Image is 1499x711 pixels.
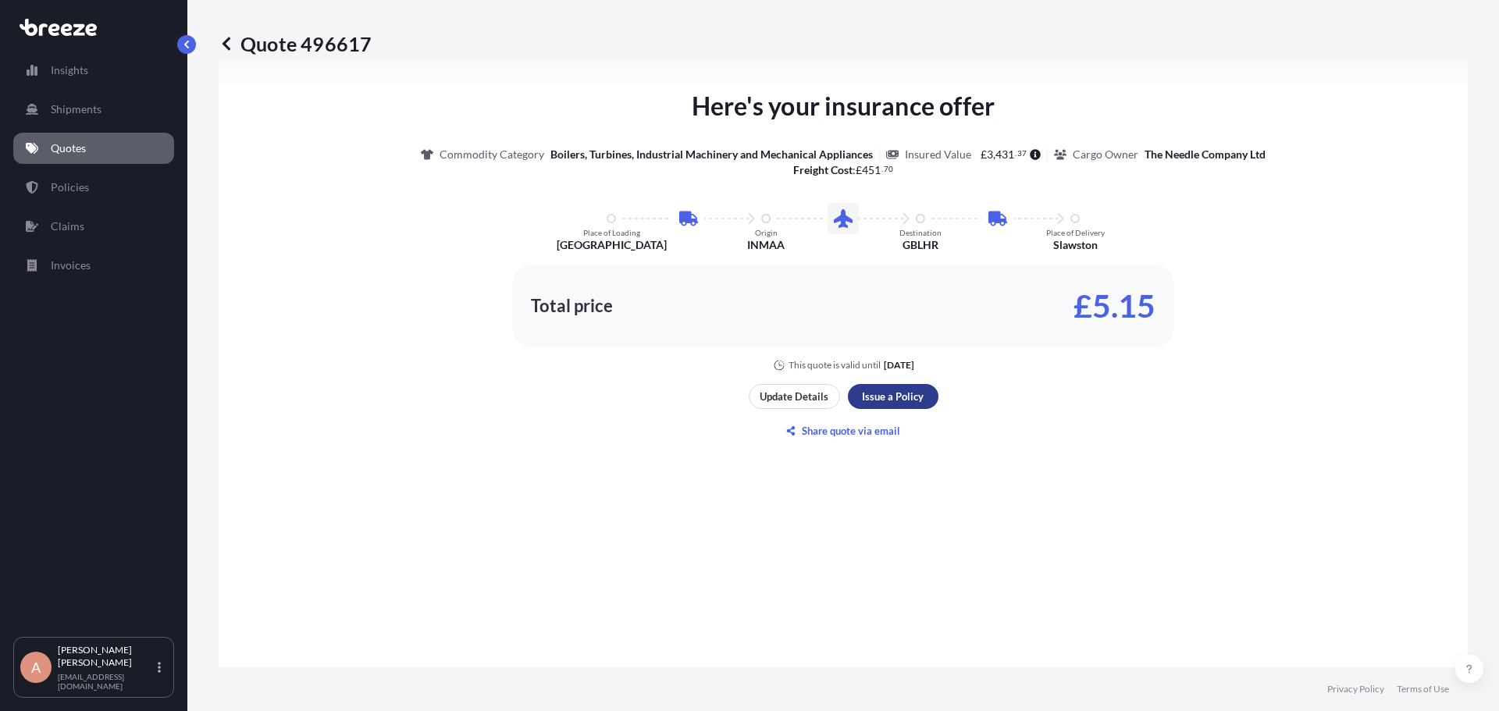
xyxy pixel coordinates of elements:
[531,298,613,314] p: Total price
[881,166,883,172] span: .
[862,165,881,176] span: 451
[51,258,91,273] p: Invoices
[692,87,995,125] p: Here's your insurance offer
[802,423,900,439] p: Share quote via email
[1046,228,1105,237] p: Place of Delivery
[1015,151,1017,156] span: .
[749,384,840,409] button: Update Details
[58,644,155,669] p: [PERSON_NAME] [PERSON_NAME]
[440,147,544,162] p: Commodity Category
[789,359,881,371] p: This quote is valid until
[995,149,1014,160] span: 431
[31,659,41,675] span: A
[550,147,873,162] p: Boilers, Turbines, Industrial Machinery and Mechanical Appliances
[51,219,84,234] p: Claims
[856,165,862,176] span: £
[51,101,101,117] p: Shipments
[557,237,667,253] p: [GEOGRAPHIC_DATA]
[884,166,893,172] span: 70
[51,62,88,78] p: Insights
[981,149,987,160] span: £
[793,162,893,178] p: :
[58,672,155,691] p: [EMAIL_ADDRESS][DOMAIN_NAME]
[13,172,174,203] a: Policies
[1073,147,1138,162] p: Cargo Owner
[583,228,640,237] p: Place of Loading
[51,140,86,156] p: Quotes
[760,389,828,404] p: Update Details
[862,389,924,404] p: Issue a Policy
[1397,683,1449,695] a: Terms of Use
[1017,151,1027,156] span: 37
[1053,237,1098,253] p: Slawston
[1145,147,1266,162] p: The Needle Company Ltd
[747,237,785,253] p: INMAA
[13,55,174,86] a: Insights
[1327,683,1384,695] a: Privacy Policy
[1074,293,1155,318] p: £5.15
[219,31,372,56] p: Quote 496617
[51,180,89,195] p: Policies
[884,359,914,371] p: [DATE]
[848,384,938,409] button: Issue a Policy
[13,133,174,164] a: Quotes
[749,418,938,443] button: Share quote via email
[793,163,853,176] b: Freight Cost
[13,94,174,125] a: Shipments
[905,147,971,162] p: Insured Value
[13,250,174,281] a: Invoices
[13,211,174,242] a: Claims
[993,149,995,160] span: ,
[987,149,993,160] span: 3
[899,228,942,237] p: Destination
[903,237,938,253] p: GBLHR
[755,228,778,237] p: Origin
